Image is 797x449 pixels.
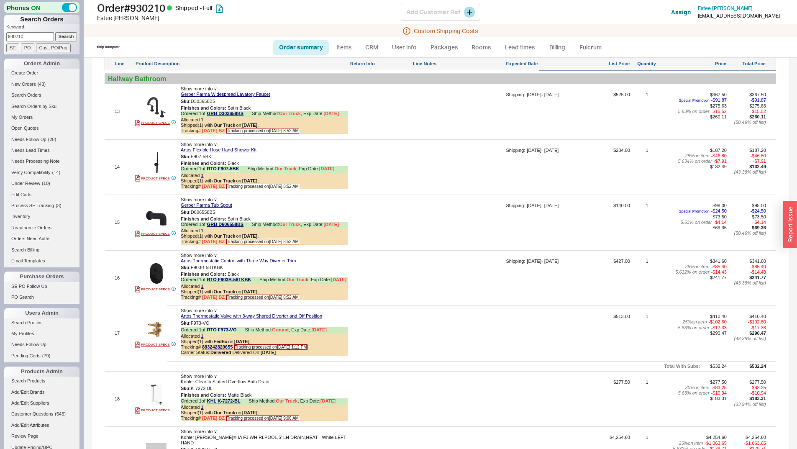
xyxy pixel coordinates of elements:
img: images__44477_q8mzoy [146,208,167,228]
span: $525.00 [584,92,630,137]
b: [DATE] [242,233,257,239]
span: - $4.14 [753,220,766,225]
span: Kohler Clearflo Slotted Overflow Bath Drain [181,379,269,385]
div: Ordered 1 of Ship Method: [181,166,348,172]
span: - $91.87 [711,97,727,103]
span: $275.63 [749,103,766,108]
a: Add/Edit Attributes [4,421,79,430]
a: PRODUCT SPECS [135,341,170,348]
h1: Search Orders [4,15,79,24]
span: Delivered On: [233,350,276,355]
a: Needs Follow Up [4,340,79,349]
span: $69.36 [712,225,727,230]
a: Search Profiles [4,318,79,327]
div: [EMAIL_ADDRESS][DOMAIN_NAME] [698,13,780,19]
span: $241.77 [710,275,727,280]
span: [DATE] [323,111,338,116]
span: $290.47 [710,331,727,336]
div: Ordered 1 of Ship Method: [181,222,348,228]
span: $277.50 [710,380,727,385]
a: Email Templates [4,257,79,265]
div: Add Customer Ref [401,4,480,21]
span: $277.50 [749,380,766,385]
a: Edit Carts [4,190,79,199]
span: Kohler [PERSON_NAME]® IA FJ WHIRLPOOL,5' LH DRAIN,HEAT - White LEFT HAND [181,435,348,446]
div: Black [181,161,348,166]
div: 1 [646,148,648,193]
span: $98.00 [712,203,727,208]
span: - $7.91 [714,159,727,164]
div: Purchase Orders [4,272,79,282]
span: F973-VO [191,320,210,325]
span: Show more info ∨ [181,374,217,379]
a: GRB D303658BS [207,111,243,117]
a: PRODUCT SPECS [135,120,170,126]
input: Cust. PO/Proj [36,44,71,52]
div: , Exp Date: [308,277,346,283]
span: $187.20 [710,148,727,153]
span: Show more info ∨ [181,197,217,202]
div: , Exp Date: [301,111,339,117]
span: $260.11 [710,114,727,119]
a: RTO F907-5BK [207,166,239,172]
span: ( 28 ) [48,137,56,142]
div: [DATE] - [DATE] [527,259,559,264]
div: 15 [115,220,133,225]
a: PO Search [4,293,79,302]
span: $140.00 [584,203,630,248]
a: GRB D606558BS [207,222,243,228]
a: RTO F973-VO [207,327,237,334]
a: Review Page [4,432,79,441]
div: Line Notes [413,62,505,67]
div: [DATE] - [DATE] [527,203,559,208]
div: 14 [115,164,133,170]
span: Sku: [181,154,191,159]
div: Price [664,62,726,67]
span: [DATE] [323,222,338,227]
span: $341.60 [749,259,766,264]
span: Tracking processed on [DATE] 8:52 AM [226,128,299,133]
span: - $14.43 [711,269,727,275]
span: ( 3 ) [56,203,61,208]
div: , Exp Date: [301,222,339,228]
div: Shipped ( 1 ) with on , [181,123,348,128]
a: Estee [PERSON_NAME] [698,5,753,11]
div: 1 [646,92,648,137]
span: - $4.14 [714,220,727,225]
span: - $24.50 [751,208,766,214]
input: Search [55,32,77,41]
div: Expected Date [506,62,582,67]
span: Shipped - Full [175,4,212,11]
span: Special Promotion [679,209,710,214]
span: [DATE] [319,166,334,171]
b: Delivered [210,350,231,355]
div: 18 [115,396,133,402]
span: - $17.33 [711,325,727,331]
a: New Orders(43) [4,80,79,89]
div: Shipping: [506,148,525,153]
span: 5.632 % on order [675,269,709,275]
div: [DATE] - [DATE] [527,148,559,153]
b: Our Truck [213,233,235,239]
div: Estee [PERSON_NAME] [97,14,401,22]
div: Products Admin [4,367,79,377]
b: Our Truck [279,222,301,227]
span: $275.63 [710,103,727,108]
a: Open Quotes [4,124,79,133]
span: Tracking# [181,184,225,189]
img: file_kemdoe [146,263,167,284]
a: PRODUCT SPECS [135,175,170,182]
div: Ordered 1 of Ship Method: [181,111,348,117]
a: 1 [201,334,203,339]
b: Our Truck [213,178,235,184]
span: $367.50 [749,92,766,97]
span: F907-5BK [191,154,212,159]
a: Artos Thermostatic Valve with 3-way Shared Diverter and Off Position [181,313,322,319]
span: D303658BS [191,98,215,103]
a: Order summary [273,40,329,55]
a: KHL K-7272-BL [207,398,241,405]
span: 5.63 % on order [678,390,709,396]
span: $427.00 [584,259,630,304]
span: Needs Follow Up [11,137,46,142]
